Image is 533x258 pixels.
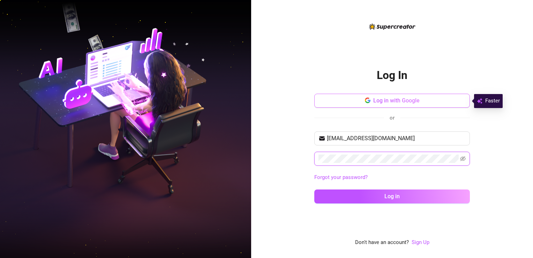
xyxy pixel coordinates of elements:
[477,97,482,105] img: svg%3e
[355,238,409,247] span: Don't have an account?
[390,115,395,121] span: or
[314,173,470,182] a: Forgot your password?
[314,174,368,180] a: Forgot your password?
[369,23,415,30] img: logo-BBDzfeDw.svg
[412,239,429,245] a: Sign Up
[314,94,470,108] button: Log in with Google
[412,238,429,247] a: Sign Up
[485,97,500,105] span: Faster
[384,193,400,200] span: Log in
[373,97,420,104] span: Log in with Google
[377,68,407,83] h2: Log In
[314,189,470,203] button: Log in
[327,134,466,143] input: Your email
[460,156,466,162] span: eye-invisible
